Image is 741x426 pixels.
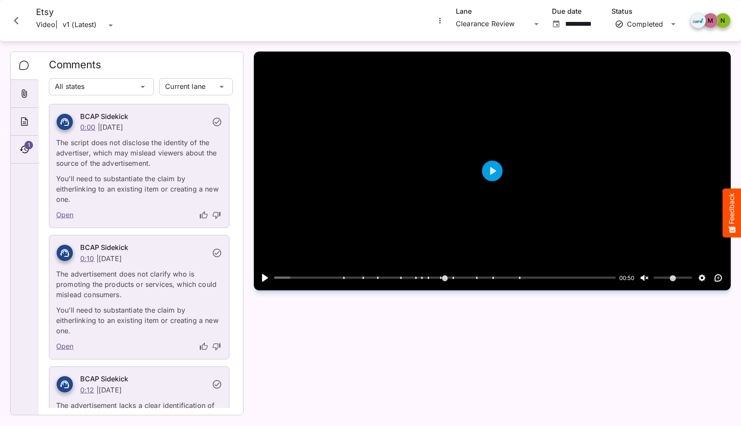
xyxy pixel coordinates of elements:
[11,52,39,80] div: Comments
[211,341,222,352] button: thumb-down
[99,386,122,394] p: [DATE]
[551,18,562,30] button: Open
[100,123,123,131] p: [DATE]
[49,59,233,76] h2: Comments
[258,271,272,285] button: Play
[96,386,99,394] p: |
[11,108,38,136] div: About
[715,13,731,28] div: N
[723,189,741,237] button: Feedback
[11,136,38,164] div: Timeline
[703,13,718,28] div: M
[55,20,57,30] span: |
[11,80,38,108] div: Attachments
[198,341,209,352] button: thumb-up
[80,111,207,122] h6: BCAP Sidekick
[96,254,99,263] p: |
[49,78,138,95] div: All states
[98,123,100,131] p: |
[56,210,74,221] a: Open
[274,274,616,282] input: Seek
[56,341,74,352] a: Open
[56,300,222,336] p: You’ll need to substantiate the claim by either linking to an existing item or creating a new one.
[99,254,122,263] p: [DATE]
[80,374,207,385] h6: BCAP Sidekick
[617,273,637,283] div: Current time
[56,132,222,168] p: The script does not disclose the identity of the advertiser, which may mislead viewers about the ...
[24,141,33,149] span: 1
[36,7,116,18] h4: Etsy
[80,242,207,253] h6: BCAP Sidekick
[482,161,503,181] button: Play
[654,274,692,282] input: Volume
[159,78,217,95] div: Current lane
[80,123,96,131] a: 0:00
[56,264,222,300] p: The advertisement does not clarify who is promoting the products or services, which could mislead...
[36,18,55,33] p: Video
[434,15,446,26] button: More options for Etsy
[615,20,666,28] div: Completed
[456,17,531,31] div: Clearance Review
[3,8,29,33] button: Close card
[80,386,94,394] a: 0:12
[63,19,105,32] div: v1 (Latest)
[211,210,222,221] button: thumb-down
[198,210,209,221] button: thumb-up
[56,395,222,421] p: The advertisement lacks a clear identification of the advertiser, which could mislead viewers.
[80,254,94,263] a: 0:10
[56,168,222,204] p: You’ll need to substantiate the claim by either linking to an existing item or creating a new one.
